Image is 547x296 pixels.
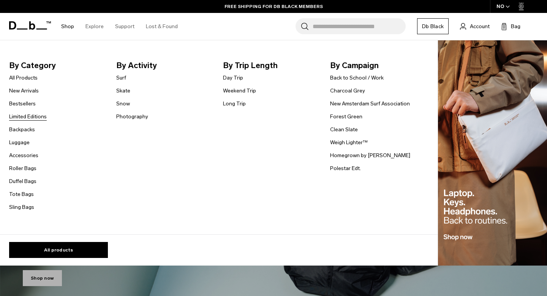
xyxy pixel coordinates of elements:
[9,126,35,134] a: Backpacks
[330,74,384,82] a: Back to School / Work
[223,100,246,108] a: Long Trip
[116,59,211,72] span: By Activity
[9,59,104,72] span: By Category
[330,113,362,121] a: Forest Green
[417,18,449,34] a: Db Black
[223,59,318,72] span: By Trip Length
[330,164,361,172] a: Polestar Edt.
[460,22,490,31] a: Account
[224,3,323,10] a: FREE SHIPPING FOR DB BLACK MEMBERS
[116,100,130,108] a: Snow
[9,242,108,258] a: All products
[330,87,365,95] a: Charcoal Grey
[9,138,30,146] a: Luggage
[116,74,126,82] a: Surf
[55,13,183,40] nav: Main Navigation
[223,87,256,95] a: Weekend Trip
[223,74,243,82] a: Day Trip
[511,22,520,30] span: Bag
[330,59,425,72] span: By Campaign
[9,203,34,211] a: Sling Bags
[501,22,520,31] button: Bag
[9,113,47,121] a: Limited Editions
[9,87,39,95] a: New Arrivals
[116,87,130,95] a: Skate
[146,13,178,40] a: Lost & Found
[330,138,368,146] a: Weigh Lighter™
[470,22,490,30] span: Account
[116,113,148,121] a: Photography
[330,151,410,159] a: Homegrown by [PERSON_NAME]
[438,40,547,266] img: Db
[330,126,358,134] a: Clean Slate
[9,74,38,82] a: All Products
[61,13,74,40] a: Shop
[9,164,36,172] a: Roller Bags
[330,100,410,108] a: New Amsterdam Surf Association
[9,100,36,108] a: Bestsellers
[85,13,104,40] a: Explore
[9,190,34,198] a: Tote Bags
[115,13,134,40] a: Support
[9,177,36,185] a: Duffel Bags
[9,151,38,159] a: Accessories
